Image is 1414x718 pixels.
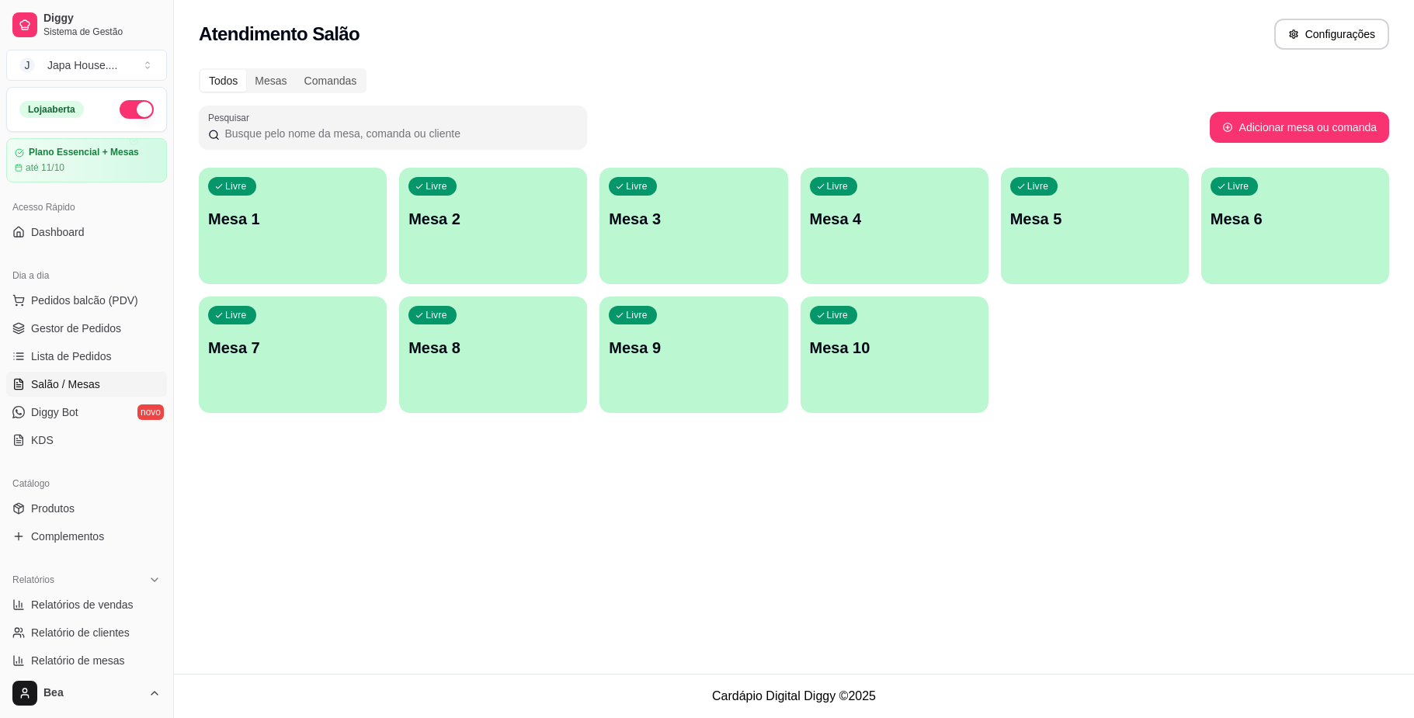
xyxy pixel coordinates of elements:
span: Sistema de Gestão [43,26,161,38]
footer: Cardápio Digital Diggy © 2025 [174,674,1414,718]
span: Dashboard [31,224,85,240]
button: LivreMesa 8 [399,297,587,413]
p: Livre [626,180,648,193]
span: Gestor de Pedidos [31,321,121,336]
span: Relatórios de vendas [31,597,134,612]
button: LivreMesa 7 [199,297,387,413]
p: Livre [1228,180,1249,193]
p: Livre [225,309,247,321]
p: Livre [827,180,849,193]
input: Pesquisar [220,126,578,141]
p: Mesa 3 [609,208,778,230]
button: Pedidos balcão (PDV) [6,288,167,313]
p: Livre [1027,180,1049,193]
button: LivreMesa 3 [599,168,787,284]
label: Pesquisar [208,111,255,124]
p: Livre [426,309,447,321]
p: Livre [827,309,849,321]
a: Produtos [6,496,167,521]
div: Catálogo [6,471,167,496]
span: Pedidos balcão (PDV) [31,293,138,308]
article: Plano Essencial + Mesas [29,147,139,158]
span: Diggy Bot [31,404,78,420]
span: Bea [43,686,142,700]
p: Mesa 7 [208,337,377,359]
span: Salão / Mesas [31,376,100,392]
a: Relatórios de vendas [6,592,167,617]
span: Diggy [43,12,161,26]
span: Produtos [31,501,75,516]
p: Mesa 8 [408,337,578,359]
span: Relatórios [12,574,54,586]
span: J [19,57,35,73]
p: Mesa 6 [1211,208,1380,230]
p: Livre [426,180,447,193]
span: KDS [31,432,54,448]
p: Mesa 9 [609,337,778,359]
button: Bea [6,675,167,712]
a: Diggy Botnovo [6,400,167,425]
a: Plano Essencial + Mesasaté 11/10 [6,138,167,182]
button: Adicionar mesa ou comanda [1210,112,1389,143]
div: Acesso Rápido [6,195,167,220]
a: Relatório de clientes [6,620,167,645]
button: Configurações [1274,19,1389,50]
button: Select a team [6,50,167,81]
span: Relatório de mesas [31,653,125,668]
button: Alterar Status [120,100,154,119]
a: Complementos [6,524,167,549]
p: Mesa 1 [208,208,377,230]
p: Mesa 5 [1010,208,1179,230]
button: LivreMesa 6 [1201,168,1389,284]
div: Todos [200,70,246,92]
button: LivreMesa 4 [801,168,988,284]
div: Comandas [296,70,366,92]
a: Gestor de Pedidos [6,316,167,341]
p: Livre [626,309,648,321]
a: KDS [6,428,167,453]
button: LivreMesa 5 [1001,168,1189,284]
div: Japa House. ... [47,57,117,73]
a: Relatório de mesas [6,648,167,673]
span: Complementos [31,529,104,544]
button: LivreMesa 2 [399,168,587,284]
div: Mesas [246,70,295,92]
div: Loja aberta [19,101,84,118]
p: Livre [225,180,247,193]
p: Mesa 2 [408,208,578,230]
p: Mesa 4 [810,208,979,230]
h2: Atendimento Salão [199,22,360,47]
a: DiggySistema de Gestão [6,6,167,43]
div: Dia a dia [6,263,167,288]
span: Relatório de clientes [31,625,130,640]
p: Mesa 10 [810,337,979,359]
span: Lista de Pedidos [31,349,112,364]
button: LivreMesa 1 [199,168,387,284]
button: LivreMesa 10 [801,297,988,413]
button: LivreMesa 9 [599,297,787,413]
article: até 11/10 [26,161,64,174]
a: Salão / Mesas [6,372,167,397]
a: Dashboard [6,220,167,245]
a: Lista de Pedidos [6,344,167,369]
